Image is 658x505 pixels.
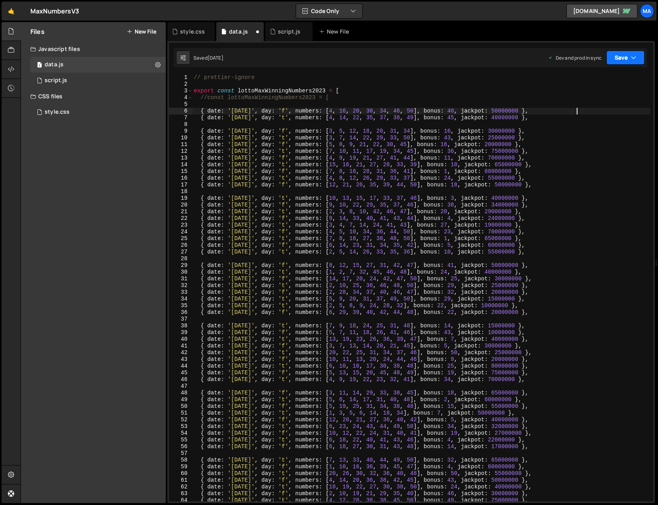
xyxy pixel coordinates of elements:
[30,57,166,73] div: 3309/5656.js
[169,323,193,329] div: 38
[127,28,156,35] button: New File
[169,229,193,235] div: 24
[169,235,193,242] div: 25
[169,376,193,383] div: 46
[45,109,69,116] div: style.css
[169,329,193,336] div: 39
[45,77,67,84] div: script.js
[169,155,193,161] div: 13
[169,296,193,302] div: 34
[169,81,193,88] div: 2
[169,188,193,195] div: 18
[21,41,166,57] div: Javascript files
[2,2,21,21] a: 🤙
[169,276,193,282] div: 31
[169,396,193,403] div: 49
[169,161,193,168] div: 14
[169,242,193,249] div: 26
[169,363,193,370] div: 44
[169,410,193,417] div: 51
[169,208,193,215] div: 21
[169,175,193,182] div: 16
[169,356,193,363] div: 43
[169,262,193,269] div: 29
[169,464,193,470] div: 59
[169,370,193,376] div: 45
[319,28,352,36] div: New File
[169,403,193,410] div: 50
[169,417,193,423] div: 52
[193,54,223,61] div: Saved
[169,349,193,356] div: 42
[169,222,193,229] div: 23
[169,101,193,108] div: 5
[169,202,193,208] div: 20
[169,121,193,128] div: 8
[169,255,193,262] div: 28
[169,282,193,289] div: 32
[606,51,645,65] button: Save
[169,316,193,323] div: 37
[169,423,193,430] div: 53
[169,457,193,464] div: 58
[169,168,193,175] div: 15
[37,62,42,69] span: 1
[169,74,193,81] div: 1
[278,28,300,36] div: script.js
[169,182,193,188] div: 17
[169,135,193,141] div: 10
[169,249,193,255] div: 27
[169,477,193,484] div: 61
[169,289,193,296] div: 33
[30,73,166,88] div: 3309/5657.js
[169,195,193,202] div: 19
[169,269,193,276] div: 30
[169,128,193,135] div: 9
[169,450,193,457] div: 57
[169,437,193,443] div: 55
[169,484,193,490] div: 62
[169,336,193,343] div: 40
[169,470,193,477] div: 60
[21,88,166,104] div: CSS files
[169,88,193,94] div: 3
[30,104,166,120] div: 3309/6309.css
[208,54,223,61] div: [DATE]
[640,4,654,18] a: ma
[169,343,193,349] div: 41
[169,309,193,316] div: 36
[169,215,193,222] div: 22
[169,108,193,115] div: 6
[169,390,193,396] div: 48
[548,54,602,61] div: Dev and prod in sync
[169,94,193,101] div: 4
[169,383,193,390] div: 47
[169,490,193,497] div: 63
[180,28,205,36] div: style.css
[296,4,362,18] button: Code Only
[169,141,193,148] div: 11
[169,443,193,450] div: 56
[169,430,193,437] div: 54
[229,28,248,36] div: data.js
[566,4,637,18] a: [DOMAIN_NAME]
[30,6,79,16] div: MaxNumbersV3
[169,302,193,309] div: 35
[169,497,193,504] div: 64
[45,61,64,68] div: data.js
[30,27,45,36] h2: Files
[169,115,193,121] div: 7
[169,148,193,155] div: 12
